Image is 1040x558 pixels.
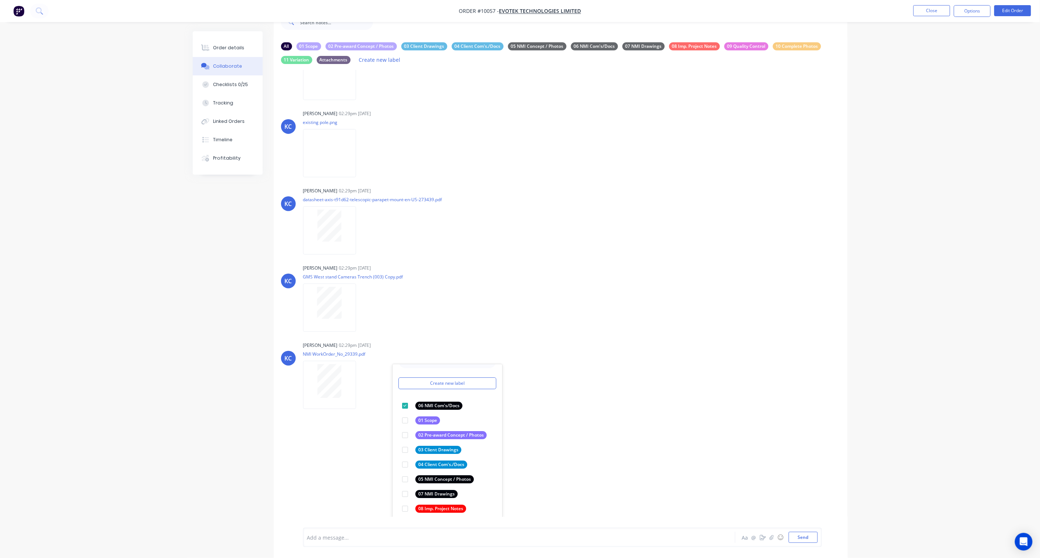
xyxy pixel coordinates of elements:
[452,42,504,50] div: 04 Client Com's./Docs
[297,42,321,50] div: 01 Scope
[398,377,496,389] button: Create new label
[571,42,618,50] div: 06 NMI Com's/Docs
[415,402,462,410] div: 06 NMI Com's/Docs
[213,100,233,106] div: Tracking
[285,199,292,208] div: KC
[213,81,248,88] div: Checklists 0/25
[499,8,581,15] a: Evotek Technologies Limited
[508,42,567,50] div: 05 NMI Concept / Photos
[339,188,371,194] div: 02:29pm [DATE]
[415,505,466,513] div: 08 Imp. Project Notes
[303,265,338,271] div: [PERSON_NAME]
[355,55,404,65] button: Create new label
[193,94,263,112] button: Tracking
[285,277,292,285] div: KC
[285,122,292,131] div: KC
[789,532,818,543] button: Send
[317,56,351,64] div: Attachments
[326,42,397,50] div: 02 Pre-award Concept / Photos
[303,342,338,349] div: [PERSON_NAME]
[750,533,759,542] button: @
[285,354,292,363] div: KC
[741,533,750,542] button: Aa
[303,110,338,117] div: [PERSON_NAME]
[303,119,363,125] p: existing pole.png
[773,42,821,50] div: 10 Complete Photos
[994,5,1031,16] button: Edit Order
[193,131,263,149] button: Timeline
[913,5,950,16] button: Close
[213,118,245,125] div: Linked Orders
[193,57,263,75] button: Collaborate
[669,42,720,50] div: 08 Imp. Project Notes
[193,39,263,57] button: Order details
[193,112,263,131] button: Linked Orders
[303,274,403,280] p: GMS West stand Cameras Trench (003) Copy.pdf
[303,188,338,194] div: [PERSON_NAME]
[401,42,447,50] div: 03 Client Drawings
[281,56,312,64] div: 11 Variation
[339,265,371,271] div: 02:29pm [DATE]
[415,431,487,439] div: 02 Pre-award Concept / Photos
[213,45,244,51] div: Order details
[13,6,24,17] img: Factory
[415,416,440,424] div: 01 Scope
[213,155,241,161] div: Profitability
[415,446,461,454] div: 03 Client Drawings
[1015,533,1033,551] div: Open Intercom Messenger
[213,63,242,70] div: Collaborate
[213,136,233,143] div: Timeline
[622,42,665,50] div: 07 NMI Drawings
[339,342,371,349] div: 02:29pm [DATE]
[415,475,474,483] div: 05 NMI Concept / Photos
[776,533,785,542] button: ☺
[193,149,263,167] button: Profitability
[193,75,263,94] button: Checklists 0/25
[303,351,366,357] p: NMI WorkOrder_No_29339.pdf
[415,461,467,469] div: 04 Client Com's./Docs
[415,490,458,498] div: 07 NMI Drawings
[459,8,499,15] span: Order #10057 -
[954,5,991,17] button: Options
[300,15,373,30] input: Search notes...
[281,42,292,50] div: All
[339,110,371,117] div: 02:29pm [DATE]
[724,42,769,50] div: 09 Quality Control
[303,196,442,203] p: datasheet-axis-t91d62-telescopic-parapet-mount-en-US-273439.pdf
